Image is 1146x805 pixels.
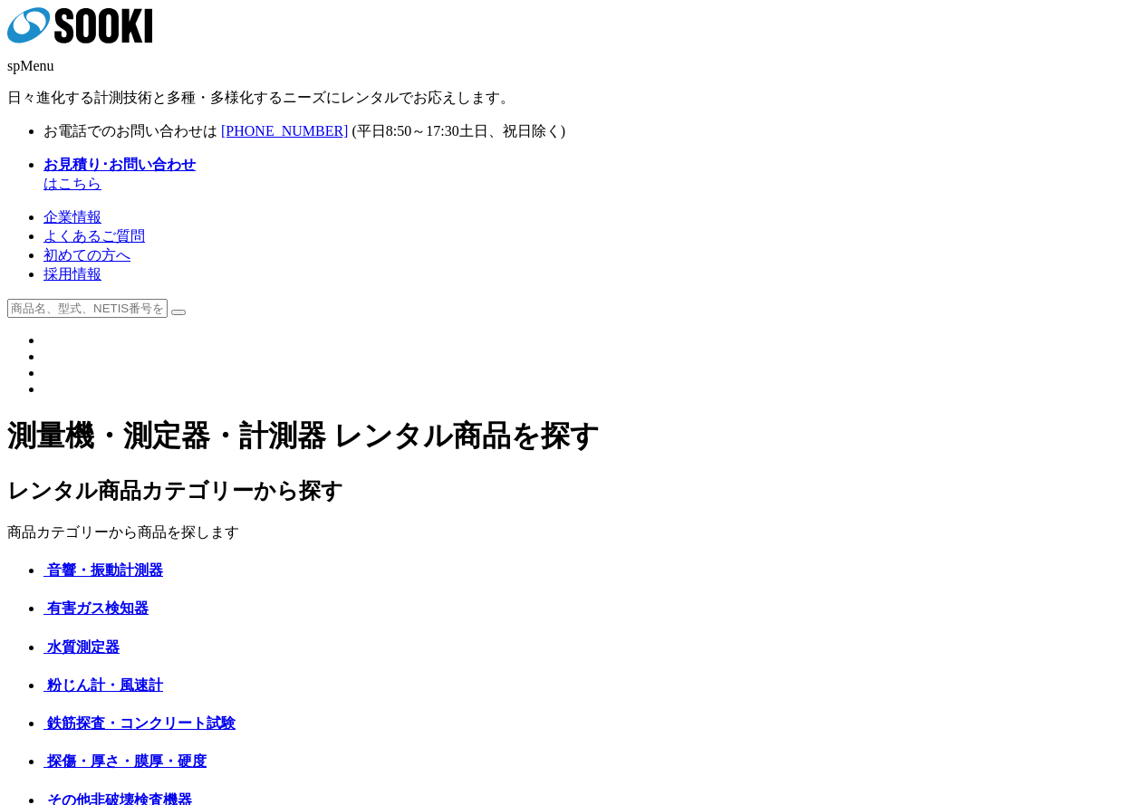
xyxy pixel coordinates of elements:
[386,123,411,139] span: 8:50
[47,753,207,769] span: 探傷・厚さ・膜厚・硬度
[47,715,236,731] span: 鉄筋探査・コンクリート試験
[7,476,1139,505] h2: レンタル商品カテゴリーから探す
[43,157,196,172] strong: お見積り･お問い合わせ
[43,157,196,191] span: はこちら
[43,157,196,191] a: お見積り･お問い合わせはこちら
[43,639,120,655] a: 水質測定器
[43,266,101,282] a: 採用情報
[426,123,458,139] span: 17:30
[221,123,348,139] a: [PHONE_NUMBER]
[43,228,145,244] a: よくあるご質問
[43,677,163,693] a: 粉じん計・風速計
[7,417,1139,456] h1: 測量機・測定器・計測器 レンタル商品を探す
[43,209,101,225] a: 企業情報
[47,562,163,578] span: 音響・振動計測器
[7,89,1139,108] p: 日々進化する計測技術と多種・多様化するニーズにレンタルでお応えします。
[7,523,1139,542] p: 商品カテゴリーから商品を探します
[43,600,149,616] a: 有害ガス検知器
[43,715,236,731] a: 鉄筋探査・コンクリート試験
[43,753,207,769] a: 探傷・厚さ・膜厚・硬度
[47,677,163,693] span: 粉じん計・風速計
[43,123,217,139] span: お電話でのお問い合わせは
[7,58,54,73] span: spMenu
[352,123,565,139] span: (平日 ～ 土日、祝日除く)
[43,247,130,263] a: 初めての方へ
[43,562,163,578] a: 音響・振動計測器
[7,299,168,318] input: 商品名、型式、NETIS番号を入力してください
[47,600,149,616] span: 有害ガス検知器
[47,639,120,655] span: 水質測定器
